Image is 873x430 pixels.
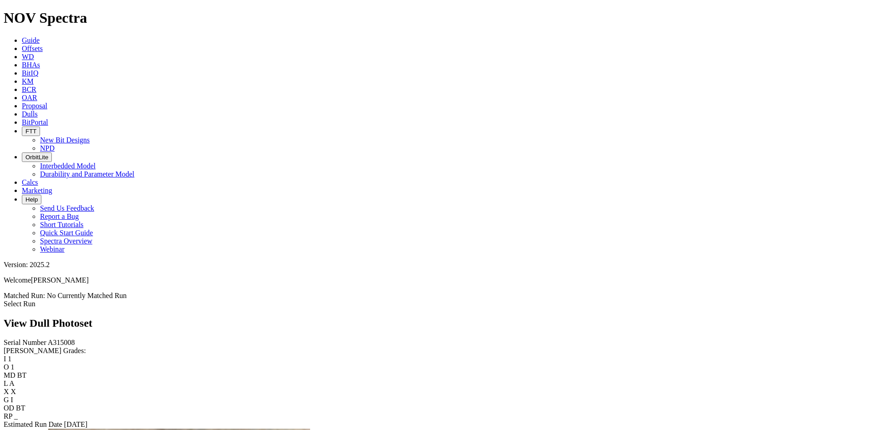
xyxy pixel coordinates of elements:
[14,412,18,420] span: _
[48,339,75,346] span: A315008
[40,229,93,237] a: Quick Start Guide
[25,128,36,135] span: FTT
[47,292,127,299] span: No Currently Matched Run
[22,77,34,85] a: KM
[8,355,11,363] span: 1
[4,379,8,387] label: L
[22,86,36,93] a: BCR
[40,245,65,253] a: Webinar
[17,371,26,379] span: BT
[4,371,15,379] label: MD
[16,404,25,412] span: BT
[22,110,38,118] a: Dulls
[25,154,48,161] span: OrbitLite
[40,221,84,228] a: Short Tutorials
[4,300,35,308] a: Select Run
[4,347,869,355] div: [PERSON_NAME] Grades:
[4,404,14,412] label: OD
[40,170,135,178] a: Durability and Parameter Model
[11,396,13,404] span: I
[9,379,15,387] span: A
[4,276,869,284] p: Welcome
[4,388,9,395] label: X
[4,355,6,363] label: I
[4,412,12,420] label: RP
[4,420,62,428] label: Estimated Run Date
[4,261,869,269] div: Version: 2025.2
[22,69,38,77] a: BitIQ
[22,45,43,52] a: Offsets
[4,317,869,329] h2: View Dull Photoset
[4,10,869,26] h1: NOV Spectra
[40,144,55,152] a: NPD
[40,212,79,220] a: Report a Bug
[11,388,16,395] span: X
[22,94,37,101] a: OAR
[4,292,45,299] span: Matched Run:
[22,126,40,136] button: FTT
[22,53,34,61] a: WD
[40,136,90,144] a: New Bit Designs
[64,420,88,428] span: [DATE]
[4,339,46,346] label: Serial Number
[22,152,52,162] button: OrbitLite
[22,195,41,204] button: Help
[22,36,40,44] a: Guide
[22,118,48,126] a: BitPortal
[40,204,94,212] a: Send Us Feedback
[11,363,15,371] span: 1
[4,396,9,404] label: G
[22,61,40,69] a: BHAs
[4,363,9,371] label: O
[22,102,47,110] a: Proposal
[22,178,38,186] a: Calcs
[31,276,89,284] span: [PERSON_NAME]
[40,237,92,245] a: Spectra Overview
[40,162,95,170] a: Interbedded Model
[22,187,52,194] a: Marketing
[25,196,38,203] span: Help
